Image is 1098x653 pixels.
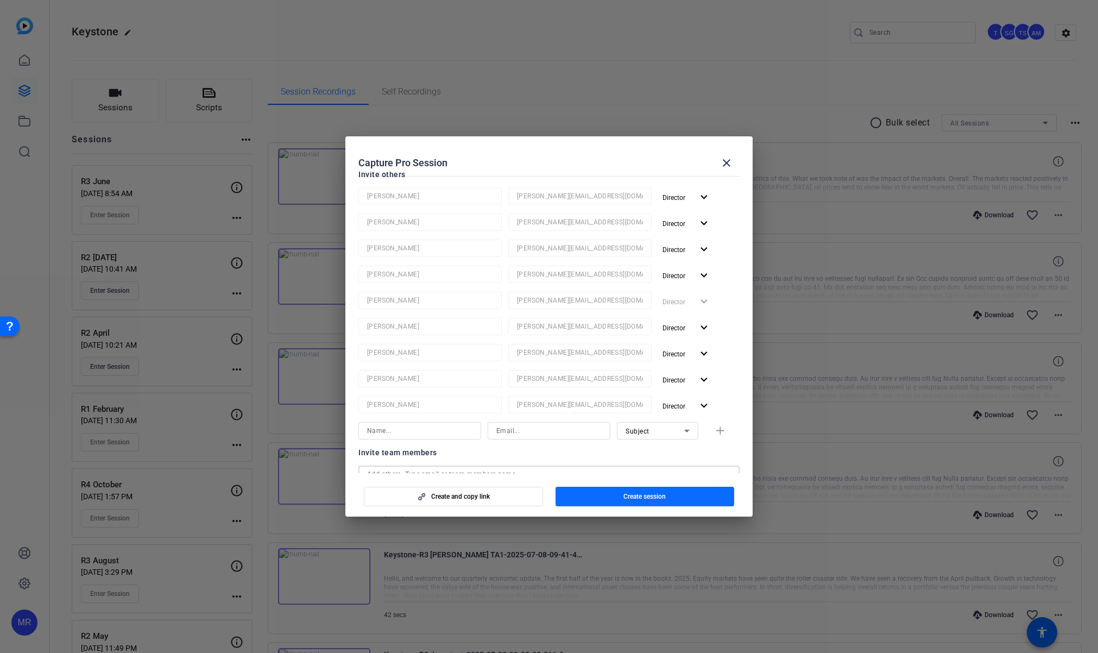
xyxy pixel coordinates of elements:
mat-icon: expand_more [697,373,711,387]
input: Name... [367,242,493,255]
mat-icon: expand_more [697,243,711,256]
span: Director [662,350,685,358]
button: Director [658,266,715,285]
span: Director [662,246,685,254]
button: Director [658,214,715,233]
input: Email... [517,294,643,307]
mat-icon: expand_more [697,321,711,335]
button: Director [658,240,715,259]
input: Email... [517,242,643,255]
input: Name... [367,268,493,281]
span: Director [662,324,685,332]
input: Email... [517,268,643,281]
span: Director [662,194,685,202]
input: Email... [517,320,643,333]
span: Create session [623,492,666,501]
mat-icon: expand_more [697,399,711,413]
input: Name... [367,372,493,385]
input: Add others: Type email or team members name [367,468,731,481]
input: Email... [517,190,643,203]
input: Email... [517,398,643,411]
mat-icon: expand_more [697,217,711,230]
button: Create and copy link [364,487,543,506]
mat-icon: close [720,156,733,169]
button: Director [658,318,715,337]
input: Name... [367,346,493,359]
input: Name... [367,294,493,307]
input: Email... [517,372,643,385]
mat-icon: expand_more [697,347,711,361]
span: Create and copy link [431,492,490,501]
input: Name... [367,320,493,333]
mat-icon: expand_more [697,269,711,282]
span: Director [662,220,685,228]
span: Subject [626,428,649,435]
span: Director [662,272,685,280]
span: Director [662,403,685,410]
div: Invite team members [358,446,740,459]
button: Director [658,187,715,207]
button: Create session [556,487,735,506]
div: Capture Pro Session [358,150,740,176]
button: Director [658,396,715,416]
input: Email... [496,424,602,437]
mat-icon: expand_more [697,191,711,204]
input: Email... [517,346,643,359]
input: Email... [517,216,643,229]
button: Director [658,344,715,363]
input: Name... [367,216,493,229]
div: Invite others [358,168,740,181]
span: Director [662,376,685,384]
input: Name... [367,398,493,411]
button: Director [658,370,715,390]
input: Name... [367,190,493,203]
input: Name... [367,424,472,437]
